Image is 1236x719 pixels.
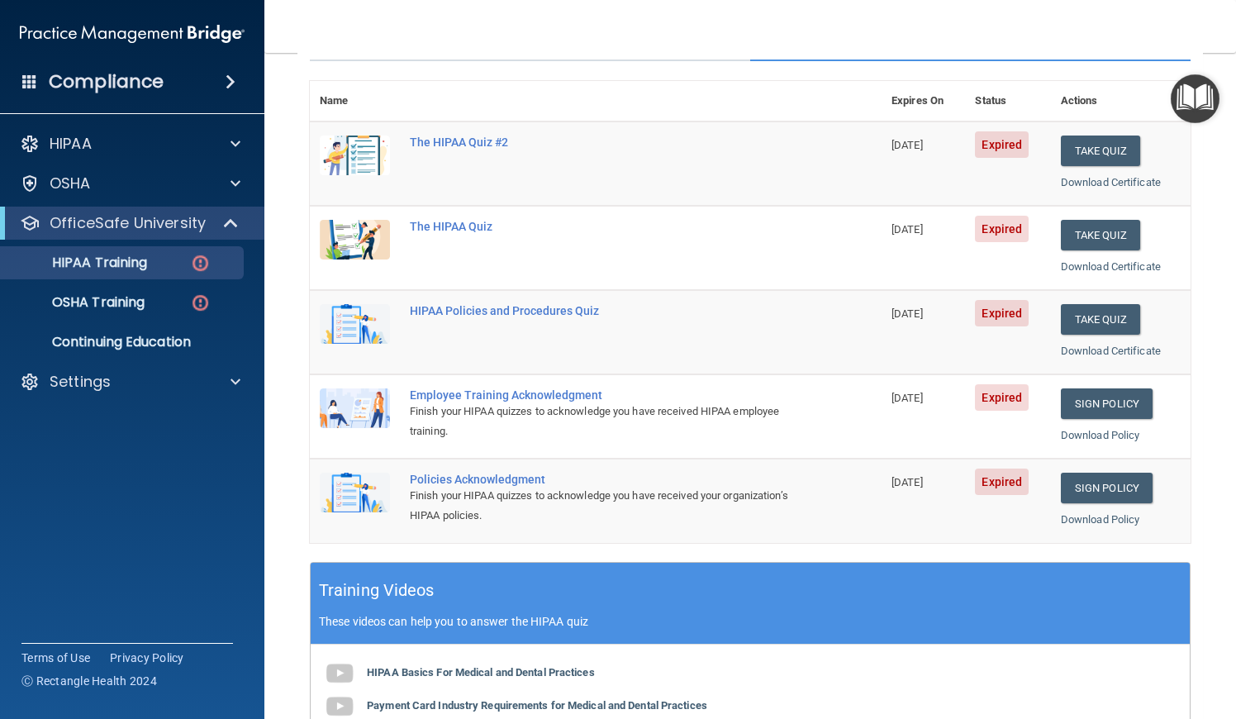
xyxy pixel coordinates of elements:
span: Expired [975,216,1029,242]
a: Download Certificate [1061,260,1161,273]
span: Ⓒ Rectangle Health 2024 [21,673,157,689]
button: Take Quiz [1061,136,1140,166]
span: [DATE] [891,392,923,404]
span: [DATE] [891,307,923,320]
p: Continuing Education [11,334,236,350]
a: Download Certificate [1061,345,1161,357]
a: Download Policy [1061,513,1140,526]
th: Name [310,81,400,121]
a: Sign Policy [1061,473,1153,503]
p: HIPAA [50,134,92,154]
img: danger-circle.6113f641.png [190,293,211,313]
th: Status [965,81,1050,121]
span: [DATE] [891,223,923,236]
img: danger-circle.6113f641.png [190,253,211,274]
button: Take Quiz [1061,220,1140,250]
a: OfficeSafe University [20,213,240,233]
img: PMB logo [20,17,245,50]
div: The HIPAA Quiz [410,220,799,233]
b: HIPAA Basics For Medical and Dental Practices [367,666,595,679]
th: Expires On [882,81,965,121]
button: Take Quiz [1061,304,1140,335]
button: Open Resource Center [1171,74,1219,123]
span: Expired [975,300,1029,326]
p: OfficeSafe University [50,213,206,233]
h4: Compliance [49,70,164,93]
span: [DATE] [891,139,923,151]
a: Sign Policy [1061,388,1153,419]
p: OSHA [50,174,91,193]
th: Actions [1051,81,1191,121]
b: Payment Card Industry Requirements for Medical and Dental Practices [367,699,707,712]
span: Expired [975,469,1029,495]
span: Expired [975,384,1029,411]
a: Download Certificate [1061,176,1161,188]
a: Privacy Policy [110,650,184,666]
a: Settings [20,372,240,392]
p: These videos can help you to answer the HIPAA quiz [319,615,1181,628]
div: Policies Acknowledgment [410,473,799,486]
a: Download Policy [1061,429,1140,441]
div: Finish your HIPAA quizzes to acknowledge you have received HIPAA employee training. [410,402,799,441]
a: OSHA [20,174,240,193]
a: Terms of Use [21,650,90,666]
img: gray_youtube_icon.38fcd6cc.png [323,657,356,690]
p: OSHA Training [11,294,145,311]
h5: Training Videos [319,576,435,605]
div: Employee Training Acknowledgment [410,388,799,402]
div: HIPAA Policies and Procedures Quiz [410,304,799,317]
p: Settings [50,372,111,392]
div: The HIPAA Quiz #2 [410,136,799,149]
a: HIPAA [20,134,240,154]
p: HIPAA Training [11,255,147,271]
span: Expired [975,131,1029,158]
span: [DATE] [891,476,923,488]
div: Finish your HIPAA quizzes to acknowledge you have received your organization’s HIPAA policies. [410,486,799,526]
